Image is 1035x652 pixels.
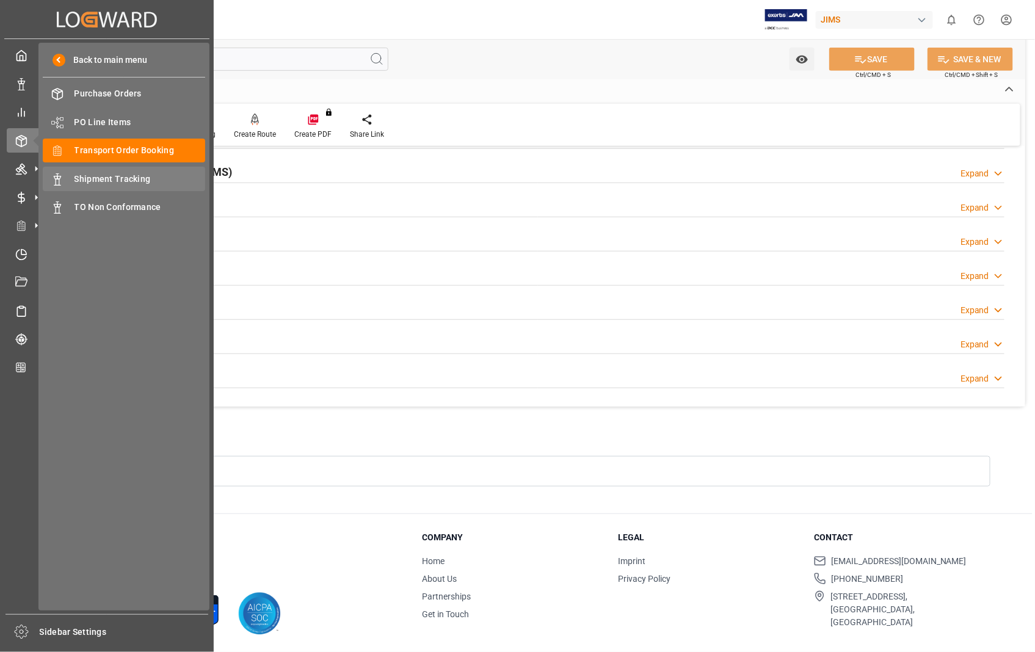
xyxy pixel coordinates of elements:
a: Transport Order Booking [43,139,205,162]
img: Exertis%20JAM%20-%20Email%20Logo.jpg_1722504956.jpg [765,9,807,31]
a: Partnerships [422,592,471,601]
button: Help Center [965,6,993,34]
div: Create Route [234,129,276,140]
a: Timeslot Management V2 [7,242,207,266]
a: Home [422,556,445,566]
button: SAVE [829,48,915,71]
span: TO Non Conformance [74,201,206,214]
button: JIMS [816,8,938,31]
a: About Us [422,574,457,584]
h3: Legal [618,531,799,544]
div: Expand [961,167,989,180]
span: Purchase Orders [74,87,206,100]
a: Data Management [7,71,207,95]
span: Back to main menu [65,54,148,67]
span: Ctrl/CMD + Shift + S [945,70,998,79]
a: Shipment Tracking [43,167,205,190]
a: Privacy Policy [618,574,670,584]
button: SAVE & NEW [928,48,1013,71]
span: Ctrl/CMD + S [855,70,891,79]
span: [EMAIL_ADDRESS][DOMAIN_NAME] [831,555,967,568]
a: Get in Touch [422,609,469,619]
a: Imprint [618,556,645,566]
a: TO Non Conformance [43,195,205,219]
span: [STREET_ADDRESS], [GEOGRAPHIC_DATA], [GEOGRAPHIC_DATA] [830,590,995,629]
button: show 0 new notifications [938,6,965,34]
div: Expand [961,304,989,317]
button: open menu [790,48,815,71]
span: Sidebar Settings [40,626,209,639]
input: Search Fields [56,48,388,71]
h3: Contact [814,531,995,544]
div: Expand [961,201,989,214]
p: © 2025 Logward. All rights reserved. [81,559,391,570]
div: JIMS [816,11,933,29]
a: My Cockpit [7,43,207,67]
a: CO2 Calculator [7,355,207,379]
img: AICPA SOC [238,592,281,635]
a: Purchase Orders [43,82,205,106]
span: Shipment Tracking [74,173,206,186]
span: Transport Order Booking [74,144,206,157]
div: Expand [961,372,989,385]
a: Sailing Schedules [7,299,207,322]
a: Tracking Shipment [7,327,207,351]
span: PO Line Items [74,116,206,129]
div: Expand [961,338,989,351]
span: [PHONE_NUMBER] [831,573,903,585]
h3: Company [422,531,603,544]
a: PO Line Items [43,110,205,134]
div: Expand [961,270,989,283]
p: Version 1.1.127 [81,570,391,581]
a: My Reports [7,100,207,124]
a: Document Management [7,270,207,294]
div: Share Link [350,129,384,140]
div: Expand [961,236,989,248]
